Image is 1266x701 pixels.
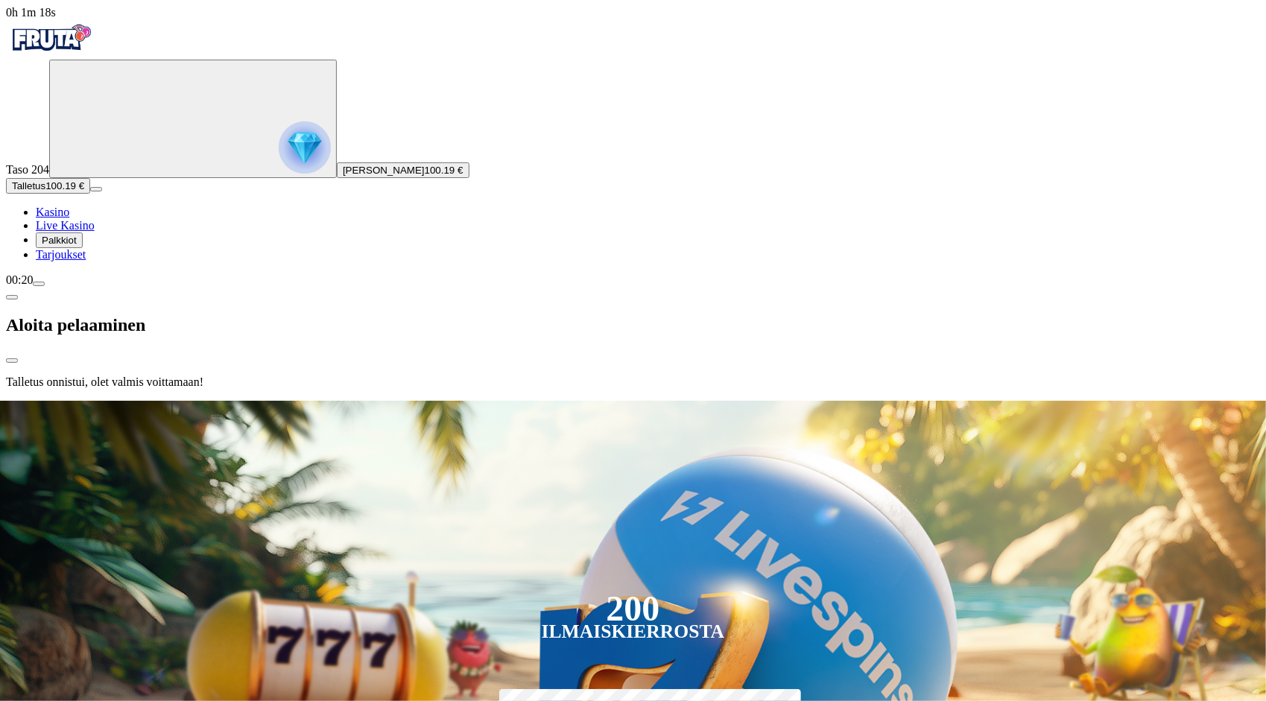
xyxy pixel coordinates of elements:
a: poker-chip iconLive Kasino [36,219,95,232]
button: chevron-left icon [6,295,18,299]
img: reward progress [279,121,331,174]
h2: Aloita pelaaminen [6,315,1260,335]
span: user session time [6,6,56,19]
span: 100.19 € [425,165,463,176]
img: Fruta [6,19,95,57]
span: 00:20 [6,273,33,286]
button: menu [90,187,102,191]
span: Kasino [36,206,69,218]
div: Ilmaiskierrosta [542,623,725,641]
span: 100.19 € [45,180,84,191]
button: close [6,358,18,363]
nav: Primary [6,19,1260,261]
span: Talletus [12,180,45,191]
button: reward iconPalkkiot [36,232,83,248]
span: Live Kasino [36,219,95,232]
button: [PERSON_NAME]100.19 € [337,162,469,178]
a: gift-inverted iconTarjoukset [36,248,86,261]
span: Palkkiot [42,235,77,246]
a: Fruta [6,46,95,59]
a: diamond iconKasino [36,206,69,218]
span: Tarjoukset [36,248,86,261]
div: 200 [606,600,659,618]
button: reward progress [49,60,337,178]
span: [PERSON_NAME] [343,165,425,176]
button: menu [33,282,45,286]
span: Taso 204 [6,163,49,176]
p: Talletus onnistui, olet valmis voittamaan! [6,375,1260,389]
button: Talletusplus icon100.19 € [6,178,90,194]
